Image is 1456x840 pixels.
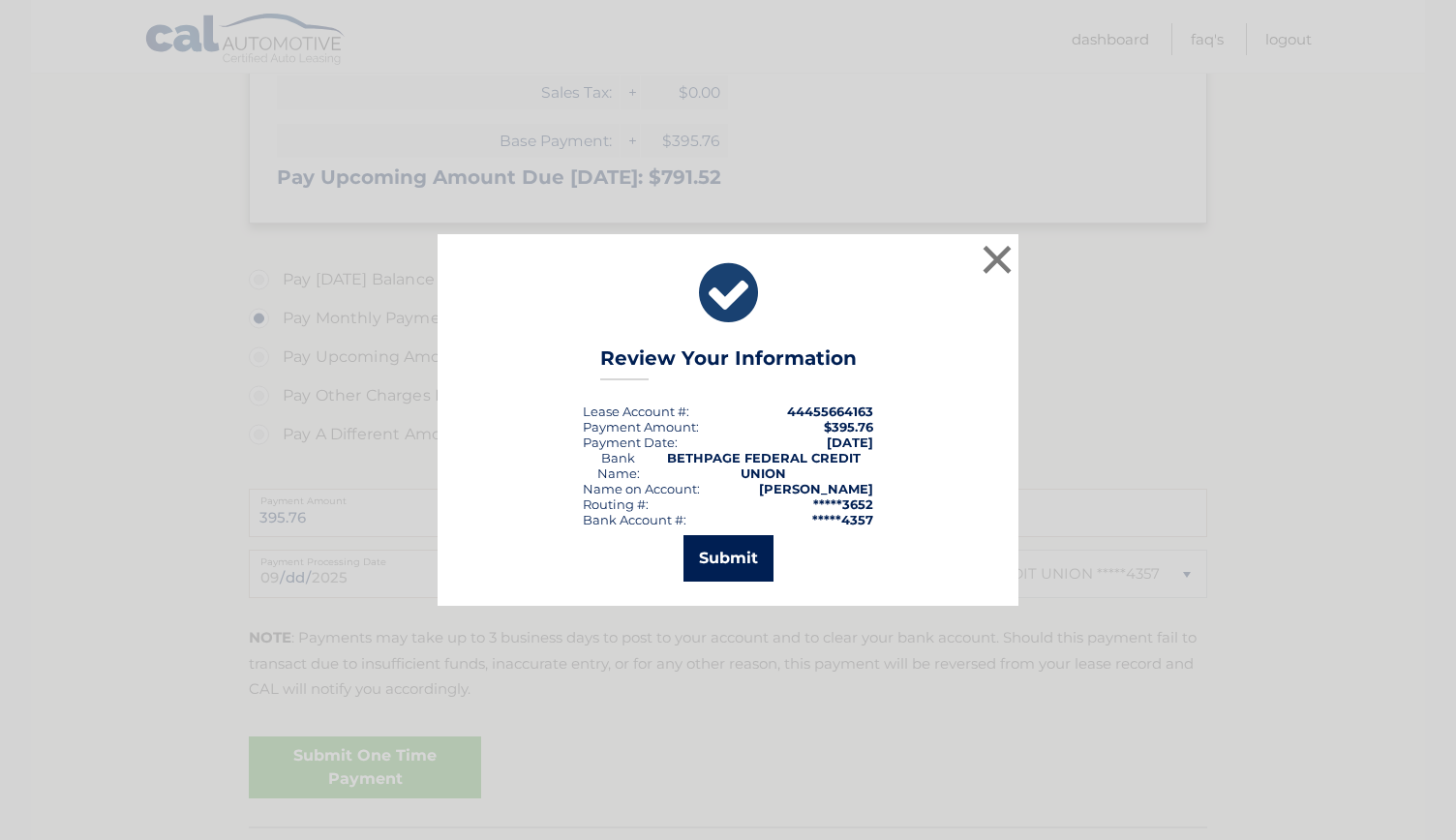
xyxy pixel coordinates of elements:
div: Lease Account #: [583,404,689,419]
span: $395.76 [824,419,873,435]
button: × [978,240,1016,279]
h3: Review Your Information [600,346,857,380]
div: Payment Amount: [583,419,699,435]
div: Bank Name: [583,450,654,481]
span: [DATE] [827,435,873,450]
div: Bank Account #: [583,512,686,527]
div: Routing #: [583,496,649,512]
strong: 44455664163 [787,404,873,419]
div: : [583,435,678,450]
span: Payment Date [583,435,675,450]
div: Name on Account: [583,481,700,496]
button: Submit [683,535,773,582]
strong: BETHPAGE FEDERAL CREDIT UNION [667,450,861,481]
strong: [PERSON_NAME] [759,481,873,496]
